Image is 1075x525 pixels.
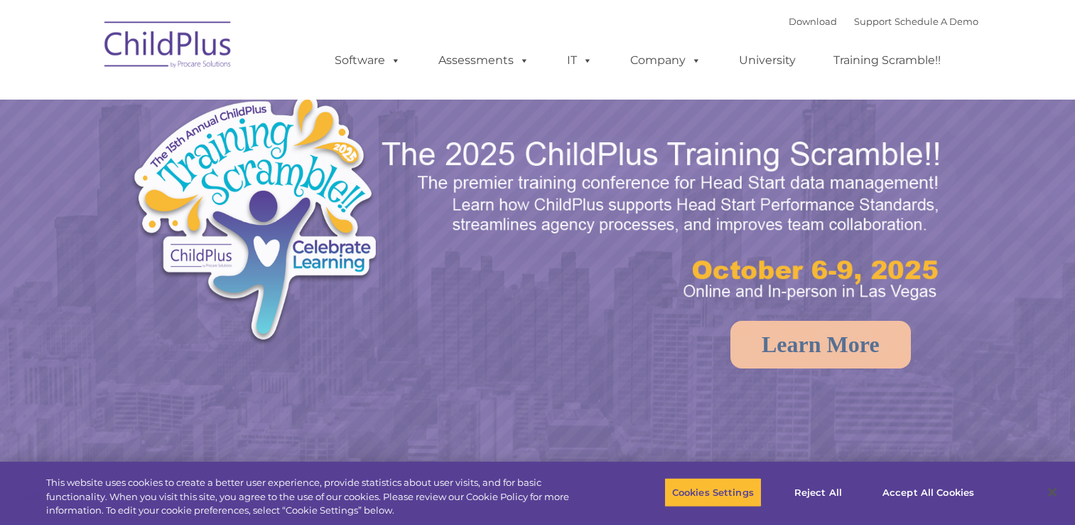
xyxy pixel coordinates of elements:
[819,46,955,75] a: Training Scramble!!
[725,46,810,75] a: University
[730,321,911,368] a: Learn More
[774,477,863,507] button: Reject All
[895,16,978,27] a: Schedule A Demo
[875,477,982,507] button: Accept All Cookies
[789,16,837,27] a: Download
[46,476,591,518] div: This website uses cookies to create a better user experience, provide statistics about user visit...
[97,11,239,83] img: ChildPlus by Procare Solutions
[1037,477,1068,508] button: Close
[664,477,762,507] button: Cookies Settings
[854,16,892,27] a: Support
[424,46,544,75] a: Assessments
[553,46,607,75] a: IT
[789,16,978,27] font: |
[320,46,415,75] a: Software
[616,46,715,75] a: Company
